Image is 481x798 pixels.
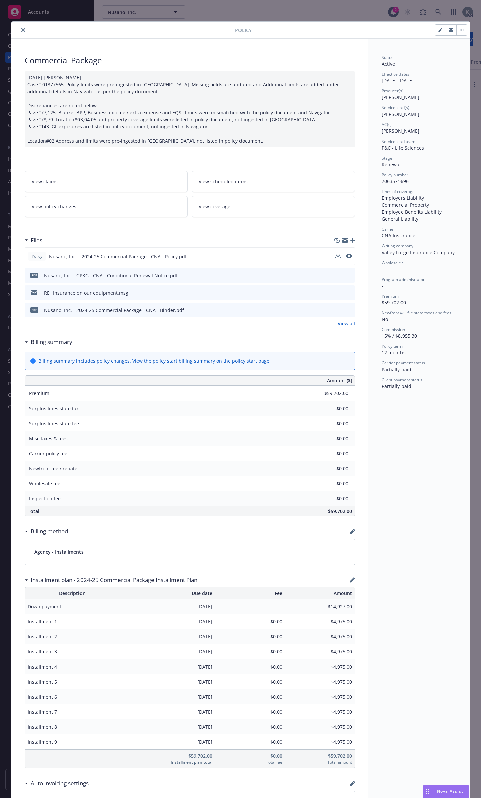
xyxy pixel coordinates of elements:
[123,648,212,655] span: [DATE]
[32,178,58,185] span: View claims
[192,171,355,192] a: View scheduled items
[31,576,197,584] h3: Installment plan - 2024-25 Commercial Package Installment Plan
[123,738,212,745] span: [DATE]
[28,508,39,514] span: Total
[335,253,341,258] button: download file
[382,266,383,272] span: -
[309,449,352,459] input: 0.00
[382,61,395,67] span: Active
[218,693,282,700] span: $0.00
[28,738,118,745] span: Installment 9
[218,708,282,715] span: $0.00
[123,633,212,640] span: [DATE]
[382,360,425,366] span: Carrier payment status
[309,464,352,474] input: 0.00
[288,678,352,685] span: $4,975.00
[288,603,352,610] span: $14,927.00
[123,693,212,700] span: [DATE]
[382,172,408,178] span: Policy number
[382,343,403,349] span: Policy term
[382,94,419,100] span: [PERSON_NAME]
[288,752,352,759] span: $59,702.00
[123,603,212,610] span: [DATE]
[346,289,352,296] button: preview file
[437,788,463,794] span: Nova Assist
[28,590,118,597] span: Description
[29,390,49,396] span: Premium
[382,88,404,94] span: Producer(s)
[123,663,212,670] span: [DATE]
[382,145,424,151] span: P&C - Life Sciences
[44,272,178,279] div: Nusano, Inc. - CPKG - CNA - Conditional Renewal Notice.pdf
[25,576,197,584] div: Installment plan - 2024-25 Commercial Package Installment Plan
[29,495,61,502] span: Inspection fee
[309,434,352,444] input: 0.00
[382,128,419,134] span: [PERSON_NAME]
[232,358,269,364] a: policy start page
[218,663,282,670] span: $0.00
[218,590,282,597] span: Fee
[192,196,355,217] a: View coverage
[382,215,457,222] div: General Liability
[382,366,411,373] span: Partially paid
[28,603,118,610] span: Down payment
[382,310,451,316] span: Newfront will file state taxes and fees
[19,26,27,34] button: close
[382,105,409,110] span: Service lead(s)
[38,357,271,364] div: Billing summary includes policy changes. View the policy start billing summary on the .
[382,293,399,299] span: Premium
[31,338,72,346] h3: Billing summary
[382,327,405,332] span: Commission
[123,618,212,625] span: [DATE]
[336,272,341,279] button: download file
[309,494,352,504] input: 0.00
[218,678,282,685] span: $0.00
[199,178,248,185] span: View scheduled items
[382,55,393,60] span: Status
[28,663,118,670] span: Installment 4
[382,243,413,249] span: Writing company
[49,253,187,260] span: Nusano, Inc. - 2024-25 Commercial Package - CNA - Policy.pdf
[382,377,422,383] span: Client payment status
[382,161,401,168] span: Renewal
[28,693,118,700] span: Installment 6
[31,236,42,245] h3: Files
[382,226,395,232] span: Carrier
[123,759,212,765] span: Installment plan total
[336,307,341,314] button: download file
[288,693,352,700] span: $4,975.00
[288,759,352,765] span: Total amount
[44,307,184,314] div: Nusano, Inc. - 2024-25 Commercial Package - CNA - Binder.pdf
[309,479,352,489] input: 0.00
[288,708,352,715] span: $4,975.00
[29,405,79,412] span: Surplus lines state tax
[346,272,352,279] button: preview file
[218,752,282,759] span: $0.00
[382,349,406,356] span: 12 months
[218,723,282,730] span: $0.00
[288,738,352,745] span: $4,975.00
[28,648,118,655] span: Installment 3
[29,465,77,472] span: Newfront fee / rebate
[218,738,282,745] span: $0.00
[327,377,352,384] span: Amount ($)
[288,590,352,597] span: Amount
[382,178,409,184] span: 7063571696
[25,171,188,192] a: View claims
[382,299,406,306] span: $59,702.00
[309,404,352,414] input: 0.00
[123,590,212,597] span: Due date
[382,208,457,215] div: Employee Benefits Liability
[30,253,44,259] span: Policy
[31,779,89,788] h3: Auto invoicing settings
[123,752,212,759] span: $59,702.00
[382,111,419,117] span: [PERSON_NAME]
[25,196,188,217] a: View policy changes
[30,307,38,312] span: pdf
[338,320,355,327] a: View all
[218,759,282,765] span: Total fee
[25,338,72,346] div: Billing summary
[25,527,68,536] div: Billing method
[44,289,128,296] div: RE_ Insurance on our equipment.msg
[29,435,68,442] span: Misc taxes & fees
